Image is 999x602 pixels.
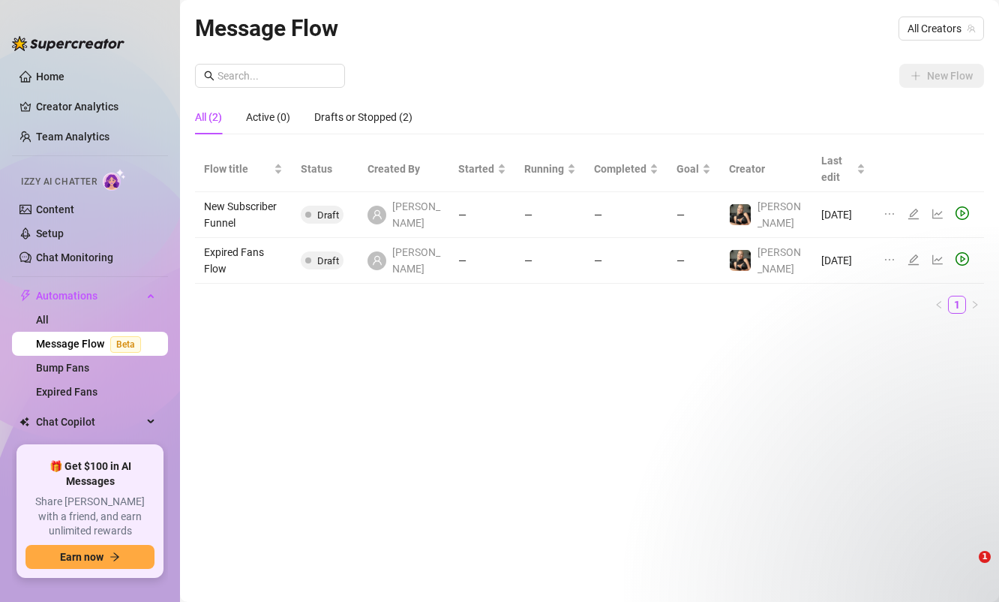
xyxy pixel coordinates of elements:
[931,254,943,266] span: line-chart
[907,208,919,220] span: edit
[21,175,97,189] span: Izzy AI Chatter
[515,192,585,238] td: —
[195,109,222,125] div: All (2)
[812,146,874,192] th: Last edit
[594,161,646,177] span: Completed
[899,64,984,88] button: New Flow
[358,146,449,192] th: Created By
[19,417,29,427] img: Chat Copilot
[883,254,895,266] span: ellipsis
[979,551,991,563] span: 1
[195,238,292,284] td: Expired Fans Flow
[585,192,667,238] td: —
[966,296,984,314] button: right
[372,255,382,266] span: user
[907,17,975,40] span: All Creators
[292,146,358,192] th: Status
[948,296,966,314] li: 1
[36,362,89,374] a: Bump Fans
[931,208,943,220] span: line-chart
[36,95,156,119] a: Creator Analytics
[195,192,292,238] td: New Subscriber Funnel
[730,250,751,271] img: Stacy
[25,495,154,539] span: Share [PERSON_NAME] with a friend, and earn unlimited rewards
[110,336,141,353] span: Beta
[676,161,699,177] span: Goal
[36,131,109,143] a: Team Analytics
[524,161,564,177] span: Running
[246,109,290,125] div: Active (0)
[60,551,103,563] span: Earn now
[317,209,339,221] span: Draft
[36,71,64,83] a: Home
[585,238,667,284] td: —
[812,238,874,284] td: [DATE]
[730,204,751,225] img: Stacy
[720,146,812,192] th: Creator
[667,192,720,238] td: —
[955,206,969,220] span: play-circle
[934,300,943,309] span: left
[36,251,113,263] a: Chat Monitoring
[317,255,339,266] span: Draft
[821,152,853,185] span: Last edit
[449,238,515,284] td: —
[955,252,969,266] span: play-circle
[949,296,965,313] a: 1
[204,161,271,177] span: Flow title
[757,200,801,229] span: [PERSON_NAME]
[392,244,440,277] span: [PERSON_NAME]
[970,300,979,309] span: right
[883,208,895,220] span: ellipsis
[948,551,984,587] iframe: Intercom live chat
[195,11,338,46] article: Message Flow
[217,68,336,84] input: Search...
[930,296,948,314] li: Previous Page
[667,238,720,284] td: —
[667,146,720,192] th: Goal
[12,36,124,51] img: logo-BBDzfeDw.svg
[36,338,147,350] a: Message FlowBeta
[966,296,984,314] li: Next Page
[585,146,667,192] th: Completed
[19,290,31,302] span: thunderbolt
[36,410,142,434] span: Chat Copilot
[372,209,382,220] span: user
[36,314,49,326] a: All
[392,198,440,231] span: [PERSON_NAME]
[930,296,948,314] button: left
[907,254,919,266] span: edit
[204,71,214,81] span: search
[36,227,64,239] a: Setup
[515,238,585,284] td: —
[25,545,154,569] button: Earn nowarrow-right
[458,161,494,177] span: Started
[449,192,515,238] td: —
[314,109,412,125] div: Drafts or Stopped (2)
[109,552,120,562] span: arrow-right
[967,24,976,33] span: team
[449,146,515,192] th: Started
[103,169,126,191] img: AI Chatter
[515,146,585,192] th: Running
[36,284,142,308] span: Automations
[812,192,874,238] td: [DATE]
[25,459,154,489] span: 🎁 Get $100 in AI Messages
[36,386,97,398] a: Expired Fans
[36,203,74,215] a: Content
[195,146,292,192] th: Flow title
[757,246,801,275] span: [PERSON_NAME]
